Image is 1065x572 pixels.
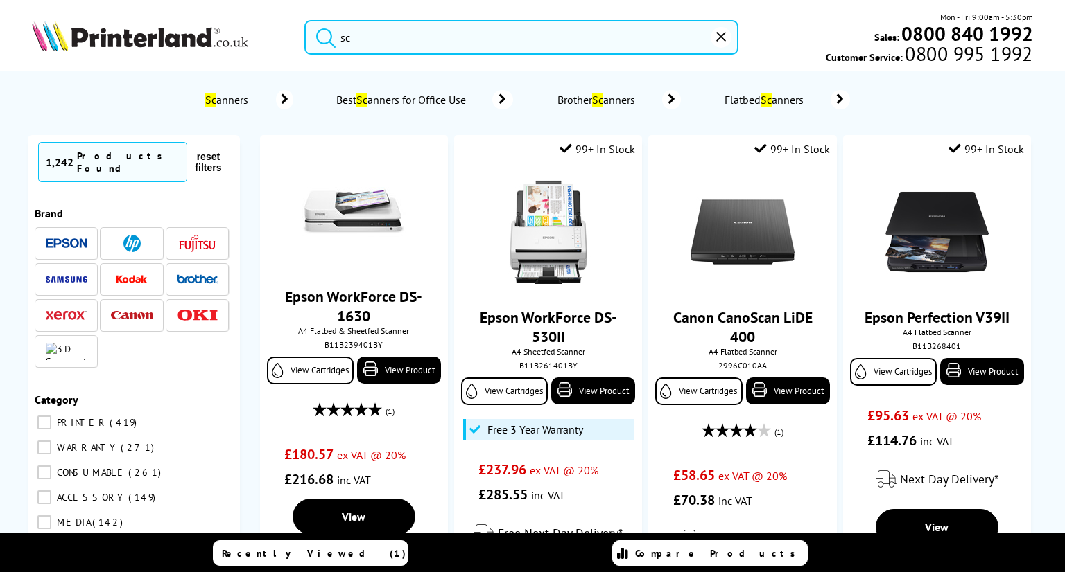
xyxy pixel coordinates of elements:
[46,238,87,249] img: Epson
[335,90,513,109] a: BestScanners for Office Use
[874,30,899,44] span: Sales:
[555,93,641,107] span: Brother anners
[337,448,406,462] span: ex VAT @ 20%
[270,339,438,350] div: B11B239401BY
[293,499,416,535] a: View
[121,441,157,454] span: 271
[901,21,1033,46] b: 0800 840 1992
[35,393,78,406] span: Category
[487,422,583,436] span: Free 3 Year Warranty
[478,461,526,479] span: £237.96
[302,159,406,263] img: DS-1630-front-small.jpg
[480,307,617,346] a: Epson WorkForce DS-530II
[335,93,472,107] span: Best anners for Office Use
[912,409,981,423] span: ex VAT @ 20%
[555,90,681,109] a: BrotherScanners
[304,20,738,55] input: Search p
[37,415,51,429] input: PRINTER 419
[655,346,829,357] span: A4 Flatbed Scanner
[46,155,73,169] span: 1,242
[53,466,127,479] span: CONSUMABLE
[53,491,127,503] span: ACCESSORY
[592,93,603,107] mark: Sc
[37,465,51,479] input: CONSUMABLE 261
[37,490,51,504] input: ACCESSORY 149
[46,276,87,283] img: Samsung
[177,310,218,321] img: OKI
[285,287,422,325] a: Epson WorkForce DS-1630
[77,150,180,175] div: Products Found
[659,360,826,370] div: 2996C010AA
[530,463,598,477] span: ex VAT @ 20%
[465,360,632,370] div: B11B261401BY
[718,494,752,508] span: inc VAT
[461,377,548,405] a: View Cartridges
[128,491,159,503] span: 149
[867,431,917,449] span: £114.76
[885,180,989,284] img: Epson-V39II-Front-Main-Small.jpg
[635,547,803,560] span: Compare Products
[267,357,354,384] a: View Cartridges
[53,416,108,429] span: PRINTER
[461,346,635,357] span: A4 Sheetfed Scanner
[123,235,141,252] img: HP
[531,488,565,502] span: inc VAT
[110,416,140,429] span: 419
[746,377,830,404] a: View Product
[53,441,119,454] span: WARRANTY
[551,377,635,404] a: View Product
[187,150,230,174] button: reset filters
[854,341,1021,351] div: B11B268401
[128,466,164,479] span: 261
[222,547,406,560] span: Recently Viewed (1)
[673,466,715,484] span: £58.65
[612,540,808,566] a: Compare Products
[205,93,216,107] mark: Sc
[498,525,623,541] span: Free Next Day Delivery*
[32,21,248,51] img: Printerland Logo
[940,10,1033,24] span: Mon - Fri 9:00am - 5:30pm
[177,274,218,284] img: Brother
[202,90,293,109] a: Scanners
[850,327,1024,337] span: A4 Flatbed Scanner
[111,275,153,283] img: Kodak
[655,377,742,405] a: View Cartridges
[111,311,153,320] img: Canon
[35,206,63,220] span: Brand
[342,510,365,524] span: View
[761,93,772,107] mark: Sc
[865,307,1010,327] a: Epson Perfection V39II
[386,398,395,424] span: (1)
[949,142,1024,156] div: 99+ In Stock
[284,470,334,488] span: £216.68
[920,434,954,448] span: inc VAT
[925,520,949,534] span: View
[850,460,1024,499] div: modal_delivery
[900,471,998,487] span: Next Day Delivery*
[774,419,783,445] span: (1)
[673,491,715,509] span: £70.38
[496,180,600,284] img: Epson-DS-530II-Front-Small.jpg
[722,93,811,107] span: Flatbed anners
[722,90,850,109] a: FlatbedScanners
[940,358,1024,385] a: View Product
[357,357,441,384] a: View Product
[92,516,126,528] span: 142
[267,325,441,336] span: A4 Flatbed & Sheetfed Scanner
[37,515,51,529] input: MEDIA 142
[179,235,216,252] img: Fujitsu
[53,516,91,528] span: MEDIA
[46,310,87,320] img: Xerox
[691,180,795,284] img: Canon-LiDE400-Front-Small.jpg
[876,509,999,545] a: View
[213,540,408,566] a: Recently Viewed (1)
[32,21,287,54] a: Printerland Logo
[867,406,909,424] span: £95.63
[46,343,87,360] img: 3D Systems
[478,485,528,503] span: £285.55
[655,519,829,558] div: modal_delivery
[337,473,371,487] span: inc VAT
[903,47,1032,60] span: 0800 995 1992
[356,93,367,107] mark: Sc
[754,142,830,156] div: 99+ In Stock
